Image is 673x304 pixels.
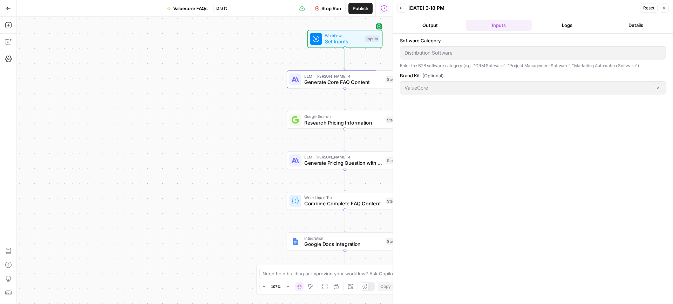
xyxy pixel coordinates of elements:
[386,76,400,83] div: Step 5
[304,240,382,248] span: Google Docs Integration
[287,151,403,169] div: LLM · [PERSON_NAME] 4Generate Pricing Question with CitationsStep 7
[640,3,658,13] button: Reset
[344,250,346,272] g: Edge from step_9 to end
[378,282,394,291] button: Copy
[304,73,382,79] span: LLM · [PERSON_NAME] 4
[365,35,379,42] div: Inputs
[304,200,382,207] span: Combine Complete FAQ Content
[287,70,403,88] div: LLM · [PERSON_NAME] 4Generate Core FAQ ContentStep 5
[397,20,463,31] button: Output
[304,154,382,160] span: LLM · [PERSON_NAME] 4
[405,84,652,91] input: ValueCore
[287,232,403,250] div: IntegrationGoogle Docs IntegrationStep 9
[325,33,362,38] span: Workflow
[304,159,382,167] span: Generate Pricing Question with Citations
[304,195,382,200] span: Write Liquid Text
[643,5,654,11] span: Reset
[603,20,669,31] button: Details
[287,30,403,48] div: WorkflowSet InputsInputs
[348,3,373,14] button: Publish
[287,111,403,129] div: Google SearchResearch Pricing InformationStep 6
[321,5,341,12] span: Stop Run
[386,116,400,123] div: Step 6
[400,72,666,79] label: Brand Kit
[466,20,532,31] button: Inputs
[380,283,391,290] span: Copy
[400,62,666,69] p: Enter the B2B software category (e.g., "CRM Software", "Project Management Software", "Marketing ...
[535,20,600,31] button: Logs
[325,38,362,45] span: Set Inputs
[344,169,346,191] g: Edge from step_7 to step_8
[163,3,212,14] button: Valuecore FAQs
[292,238,299,245] img: Instagram%20post%20-%201%201.png
[386,198,400,204] div: Step 8
[386,238,400,245] div: Step 9
[311,3,346,14] button: Stop Run
[344,210,346,232] g: Edge from step_8 to step_9
[400,37,666,44] label: Software Category
[405,49,661,56] input: CRM Software
[353,5,368,12] span: Publish
[344,48,346,70] g: Edge from start to step_5
[216,5,227,12] span: Draft
[173,5,208,12] span: Valuecore FAQs
[344,129,346,150] g: Edge from step_6 to step_7
[304,235,382,241] span: Integration
[287,192,403,210] div: Write Liquid TextCombine Complete FAQ ContentStep 8
[344,89,346,110] g: Edge from step_5 to step_6
[386,157,400,164] div: Step 7
[304,78,382,86] span: Generate Core FAQ Content
[304,113,382,119] span: Google Search
[271,284,281,289] span: 107%
[304,119,382,126] span: Research Pricing Information
[422,72,444,79] span: (Optional)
